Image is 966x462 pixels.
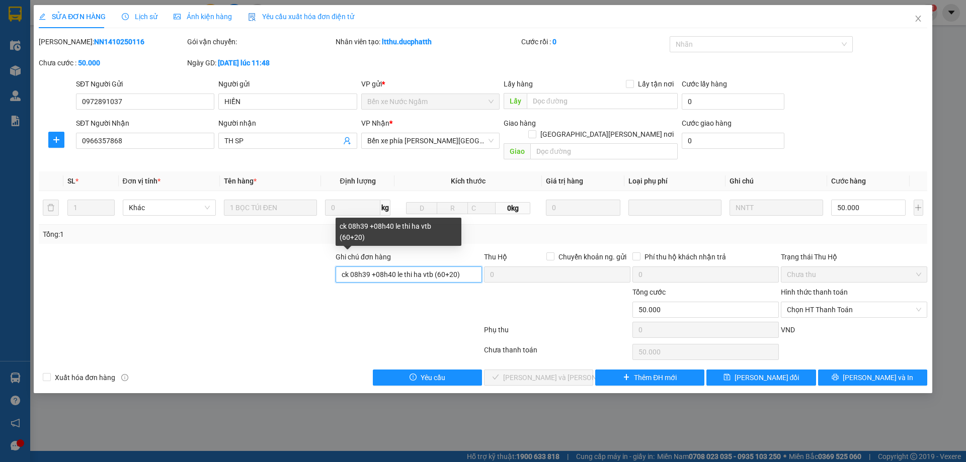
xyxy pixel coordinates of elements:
input: Cước giao hàng [682,133,784,149]
button: save[PERSON_NAME] đổi [706,369,816,386]
label: Cước giao hàng [682,119,732,127]
span: Đơn vị tính [123,177,160,185]
div: Người gửi [218,78,357,89]
th: Loại phụ phí [624,171,726,191]
input: Ghi chú đơn hàng [336,266,482,283]
span: Phí thu hộ khách nhận trả [640,251,730,262]
b: 0 [552,38,556,46]
input: Dọc đường [530,143,678,159]
b: ltthu.ducphatth [382,38,432,46]
div: Phụ thu [483,324,631,342]
span: printer [832,374,839,382]
label: Cước lấy hàng [682,80,727,88]
span: Bến xe phía Tây Thanh Hóa [367,133,494,148]
span: Định lượng [340,177,375,185]
label: Hình thức thanh toán [781,288,848,296]
span: user-add [343,137,351,145]
span: VP Nhận [361,119,389,127]
span: Lịch sử [122,13,157,21]
input: R [437,202,468,214]
span: Khác [129,200,210,215]
span: plus [623,374,630,382]
div: Người nhận [218,118,357,129]
input: Dọc đường [527,93,678,109]
input: VD: Bàn, Ghế [224,200,317,216]
button: check[PERSON_NAME] và [PERSON_NAME] hàng [484,369,593,386]
div: Chưa cước : [39,57,185,68]
span: clock-circle [122,13,129,20]
input: 0 [546,200,621,216]
b: 50.000 [78,59,100,67]
div: ck 08h39 +08h40 le thi ha vtb (60+20) [336,218,461,246]
span: Yêu cầu xuất hóa đơn điện tử [248,13,354,21]
b: [DATE] lúc 11:48 [218,59,270,67]
button: plus [48,132,64,148]
input: D [406,202,437,214]
span: Giá trị hàng [546,177,583,185]
span: kg [380,200,390,216]
span: Thêm ĐH mới [634,372,677,383]
span: edit [39,13,46,20]
button: printer[PERSON_NAME] và In [818,369,927,386]
span: Cước hàng [831,177,866,185]
b: NN1410250116 [94,38,144,46]
span: Lấy [504,93,527,109]
div: SĐT Người Gửi [76,78,214,89]
button: Close [904,5,932,33]
div: Cước rồi : [521,36,668,47]
span: Lấy tận nơi [634,78,678,89]
span: SL [67,177,75,185]
div: VP gửi [361,78,500,89]
span: Chọn HT Thanh Toán [787,302,921,317]
div: Trạng thái Thu Hộ [781,251,927,262]
span: Kích thước [451,177,486,185]
span: Lấy hàng [504,80,533,88]
span: Yêu cầu [421,372,445,383]
span: SỬA ĐƠN HÀNG [39,13,106,21]
input: Cước lấy hàng [682,94,784,110]
div: Tổng: 1 [43,229,373,240]
span: Xuất hóa đơn hàng [51,372,119,383]
button: delete [43,200,59,216]
span: Thu Hộ [484,253,507,261]
span: [PERSON_NAME] và In [843,372,913,383]
span: VND [781,326,795,334]
span: Giao hàng [504,119,536,127]
span: [GEOGRAPHIC_DATA][PERSON_NAME] nơi [536,129,678,140]
span: info-circle [121,374,128,381]
div: Nhân viên tạo: [336,36,519,47]
input: C [467,202,496,214]
div: Gói vận chuyển: [187,36,334,47]
span: picture [174,13,181,20]
span: Chưa thu [787,267,921,282]
span: Bến xe Nước Ngầm [367,94,494,109]
span: Tổng cước [632,288,666,296]
span: Chuyển khoản ng. gửi [554,251,630,262]
span: exclamation-circle [410,374,417,382]
span: Tên hàng [224,177,257,185]
span: plus [49,136,64,144]
button: plusThêm ĐH mới [595,369,704,386]
div: Chưa thanh toán [483,344,631,362]
button: plus [914,200,923,216]
div: [PERSON_NAME]: [39,36,185,47]
img: icon [248,13,256,21]
input: Ghi Chú [730,200,823,216]
label: Ghi chú đơn hàng [336,253,391,261]
span: 0kg [496,202,530,214]
span: Giao [504,143,530,159]
button: exclamation-circleYêu cầu [373,369,482,386]
span: save [723,374,731,382]
th: Ghi chú [726,171,827,191]
span: [PERSON_NAME] đổi [735,372,799,383]
span: Ảnh kiện hàng [174,13,232,21]
div: SĐT Người Nhận [76,118,214,129]
span: close [914,15,922,23]
div: Ngày GD: [187,57,334,68]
